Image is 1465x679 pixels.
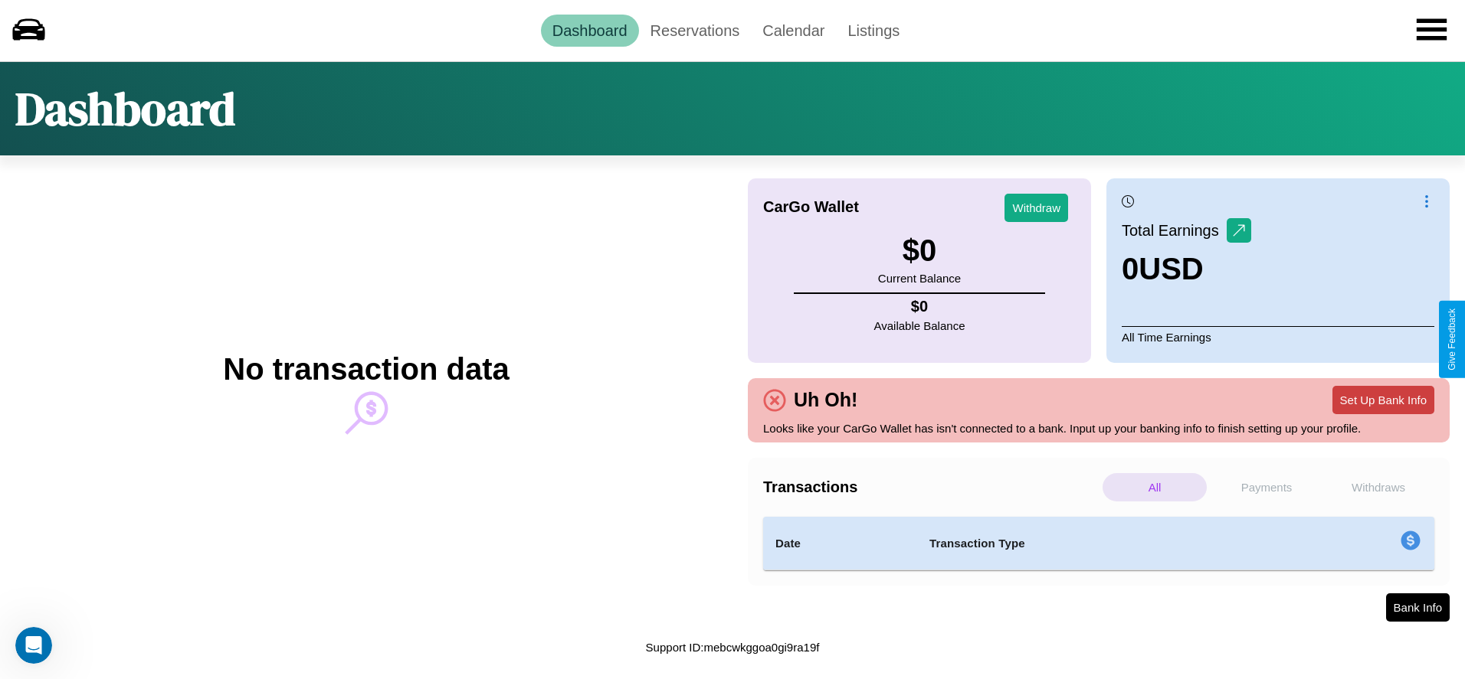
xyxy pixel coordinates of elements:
[763,478,1099,496] h4: Transactions
[1122,217,1227,244] p: Total Earnings
[878,233,961,268] h3: $ 0
[541,15,639,47] a: Dashboard
[775,534,905,553] h4: Date
[1447,308,1457,371] div: Give Feedback
[223,352,509,387] h2: No transaction data
[786,389,865,411] h4: Uh Oh!
[1122,252,1251,286] h3: 0 USD
[763,517,1434,570] table: simple table
[1122,326,1434,348] p: All Time Earnings
[874,315,965,336] p: Available Balance
[1386,593,1450,622] button: Bank Info
[751,15,836,47] a: Calendar
[15,77,235,140] h1: Dashboard
[639,15,752,47] a: Reservations
[763,198,859,216] h4: CarGo Wallet
[763,418,1434,439] p: Looks like your CarGo Wallet has isn't connected to a bank. Input up your banking info to finish ...
[1005,194,1068,222] button: Withdraw
[1103,473,1207,501] p: All
[929,534,1276,553] h4: Transaction Type
[878,268,961,289] p: Current Balance
[646,637,820,658] p: Support ID: mebcwkggoa0gi9ra19f
[15,627,52,664] iframe: Intercom live chat
[1332,386,1434,414] button: Set Up Bank Info
[836,15,911,47] a: Listings
[1326,473,1431,501] p: Withdraws
[1214,473,1319,501] p: Payments
[874,298,965,315] h4: $ 0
